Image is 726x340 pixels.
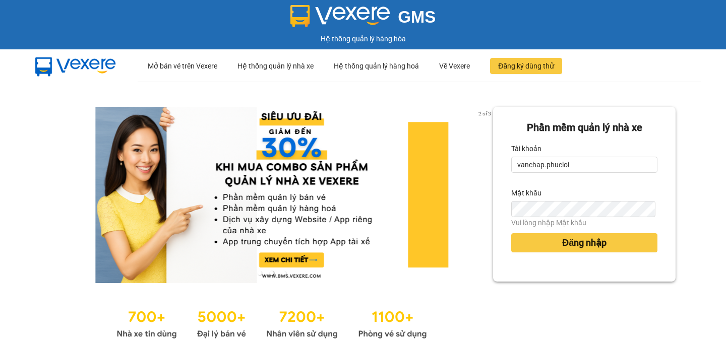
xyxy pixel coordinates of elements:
a: GMS [290,15,436,23]
div: Hệ thống quản lý hàng hoá [334,50,419,82]
input: Tài khoản [511,157,657,173]
div: Về Vexere [439,50,470,82]
input: Mật khẩu [511,201,655,217]
p: 2 of 3 [475,107,493,120]
div: Hệ thống quản lý nhà xe [237,50,314,82]
img: logo 2 [290,5,390,27]
img: mbUUG5Q.png [25,49,126,83]
button: Đăng ký dùng thử [490,58,562,74]
div: Mở bán vé trên Vexere [148,50,217,82]
li: slide item 1 [258,271,262,275]
span: GMS [398,8,436,26]
button: previous slide / item [50,107,65,283]
div: Phần mềm quản lý nhà xe [511,120,657,135]
label: Mật khẩu [511,185,541,201]
span: Đăng nhập [562,236,607,250]
div: Vui lòng nhập Mật khẩu [511,217,657,228]
button: next slide / item [479,107,493,283]
div: Hệ thống quản lý hàng hóa [3,33,723,44]
label: Tài khoản [511,141,541,157]
li: slide item 2 [270,271,274,275]
button: Đăng nhập [511,233,657,252]
li: slide item 3 [282,271,286,275]
span: Đăng ký dùng thử [498,60,554,72]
